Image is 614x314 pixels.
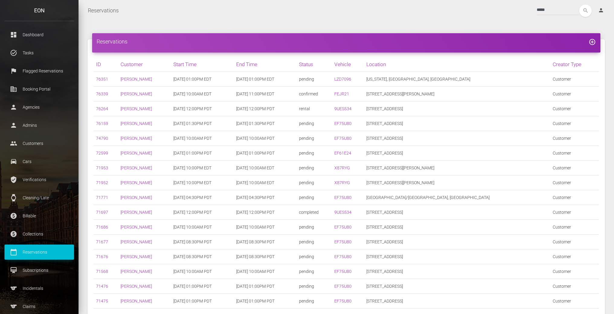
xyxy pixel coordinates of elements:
td: Customer [550,72,599,87]
td: [DATE] 01:00PM PDT [171,294,234,309]
a: sports Incidentals [5,281,74,296]
td: [STREET_ADDRESS] [364,146,550,161]
td: [DATE] 01:00PM PDT [171,279,234,294]
td: [DATE] 10:00AM PDT [171,220,234,235]
p: Incidentals [9,284,69,293]
p: Cars [9,157,69,166]
p: Customers [9,139,69,148]
a: [PERSON_NAME] [121,254,152,259]
a: [PERSON_NAME] [121,269,152,274]
td: [DATE] 01:00PM PDT [234,294,297,309]
td: [DATE] 08:30PM PDT [234,235,297,249]
a: drive_eta Cars [5,154,74,169]
a: EF75U80 [334,225,352,229]
th: Start Time [171,57,234,72]
td: [DATE] 10:00AM PDT [234,220,297,235]
a: 9UES534 [334,210,352,215]
a: corporate_fare Booking Portal [5,82,74,97]
td: Customer [550,101,599,116]
a: EF75U80 [334,136,352,141]
a: person Agencies [5,100,74,115]
td: [STREET_ADDRESS] [364,249,550,264]
td: [DATE] 01:00PM PDT [234,279,297,294]
a: person [593,5,609,17]
th: End Time [234,57,297,72]
p: Tasks [9,48,69,57]
td: completed [297,205,332,220]
td: Customer [550,131,599,146]
a: [PERSON_NAME] [121,225,152,229]
td: [DATE] 10:00AM PDT [234,264,297,279]
p: Claims [9,302,69,311]
a: task_alt Tasks [5,45,74,60]
td: [DATE] 04:30PM PDT [234,190,297,205]
td: [DATE] 12:00PM PDT [234,205,297,220]
td: pending [297,220,332,235]
a: [PERSON_NAME] [121,77,152,82]
a: [PERSON_NAME] [121,284,152,289]
a: 71677 [96,239,108,244]
a: 71686 [96,225,108,229]
td: [DATE] 01:00PM PDT [171,146,234,161]
p: Collections [9,229,69,239]
td: [DATE] 10:00AM EDT [171,87,234,101]
a: [PERSON_NAME] [121,195,152,200]
a: EF61E24 [334,151,351,155]
a: 76264 [96,106,108,111]
td: [DATE] 01:00PM EDT [234,72,297,87]
a: EF75U80 [334,299,352,303]
a: [PERSON_NAME] [121,180,152,185]
a: [PERSON_NAME] [121,210,152,215]
td: pending [297,131,332,146]
td: [STREET_ADDRESS] [364,116,550,131]
th: Location [364,57,550,72]
a: dashboard Dashboard [5,27,74,42]
a: 71475 [96,299,108,303]
p: Flagged Reservations [9,66,69,75]
a: EF75U80 [334,284,352,289]
p: Billable [9,211,69,220]
a: 76159 [96,121,108,126]
td: [STREET_ADDRESS] [364,279,550,294]
th: ID [94,57,118,72]
td: Customer [550,249,599,264]
td: pending [297,235,332,249]
a: EF75U80 [334,254,352,259]
td: [DATE] 10:00AM EDT [234,161,297,175]
a: card_membership Subscriptions [5,263,74,278]
a: flag Flagged Reservations [5,63,74,78]
td: [DATE] 01:30PM PDT [171,116,234,131]
td: Customer [550,190,599,205]
p: Dashboard [9,30,69,39]
a: 71952 [96,180,108,185]
td: [STREET_ADDRESS] [364,264,550,279]
a: 71568 [96,269,108,274]
td: Customer [550,161,599,175]
td: Customer [550,146,599,161]
a: [PERSON_NAME] [121,239,152,244]
a: calendar_today Reservations [5,245,74,260]
td: [DATE] 10:00AM PDT [171,131,234,146]
a: watch Cleaning/Late [5,190,74,205]
td: pending [297,264,332,279]
th: Customer [118,57,171,72]
a: [PERSON_NAME] [121,91,152,96]
a: Reservations [88,3,119,18]
a: verified_user Verifications [5,172,74,187]
a: [PERSON_NAME] [121,136,152,141]
p: Subscriptions [9,266,69,275]
a: FEJR21 [334,91,349,96]
a: 76339 [96,91,108,96]
td: [DATE] 01:00PM EDT [171,72,234,87]
a: [PERSON_NAME] [121,151,152,155]
td: [DATE] 12:00PM PDT [171,101,234,116]
td: pending [297,294,332,309]
td: [DATE] 01:00PM PDT [234,146,297,161]
button: search [579,5,592,17]
td: [STREET_ADDRESS][PERSON_NAME] [364,175,550,190]
td: [US_STATE], [GEOGRAPHIC_DATA], [GEOGRAPHIC_DATA] [364,72,550,87]
a: people Customers [5,136,74,151]
td: Customer [550,220,599,235]
td: [DATE] 10:00PM EDT [171,161,234,175]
